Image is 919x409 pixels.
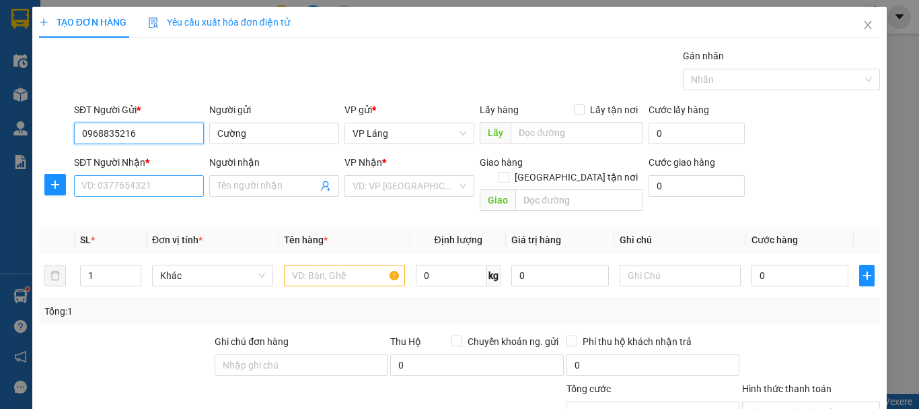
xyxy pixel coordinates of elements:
span: VP Láng [353,123,466,144]
span: Lấy [480,122,511,144]
span: SL [80,234,91,245]
span: Tổng cước [566,383,611,394]
input: Cước lấy hàng [649,123,745,144]
span: plus [45,179,65,190]
span: Định lượng [434,234,482,245]
div: SĐT Người Nhận [74,155,204,170]
span: Giao hàng [480,157,523,168]
span: plus [39,18,48,27]
span: Giá trị hàng [511,234,561,245]
div: VP gửi [344,102,474,117]
button: plus [44,174,66,195]
th: Ghi chú [614,227,746,253]
label: Hình thức thanh toán [742,383,832,394]
span: Đơn vị tính [152,234,203,245]
span: Lấy tận nơi [585,102,643,117]
span: Giao [480,189,515,211]
div: Người gửi [209,102,339,117]
span: Chuyển khoản ng. gửi [462,334,564,349]
label: Cước lấy hàng [649,104,709,115]
button: plus [859,265,875,286]
span: Tên hàng [284,234,328,245]
label: Ghi chú đơn hàng [215,336,289,347]
span: [GEOGRAPHIC_DATA] tận nơi [509,170,643,185]
input: VD: Bàn, Ghế [284,265,405,286]
span: Thu Hộ [390,336,421,347]
span: Phí thu hộ khách nhận trả [577,334,697,349]
button: delete [44,265,66,286]
label: Gán nhãn [683,51,724,61]
button: Close [849,7,887,44]
input: Ghi chú đơn hàng [215,354,388,376]
span: plus [860,270,874,281]
span: VP Nhận [344,157,382,168]
span: kg [487,265,501,286]
input: Dọc đường [515,189,643,211]
span: Khác [160,265,265,286]
span: TẠO ĐƠN HÀNG [39,17,126,28]
label: Cước giao hàng [649,157,715,168]
img: icon [148,18,159,28]
span: Yêu cầu xuất hóa đơn điện tử [148,17,290,28]
input: Ghi Chú [620,265,741,286]
div: SĐT Người Gửi [74,102,204,117]
input: Dọc đường [511,122,643,144]
input: Cước giao hàng [649,175,745,197]
span: user-add [320,181,331,191]
span: Cước hàng [751,234,798,245]
span: Lấy hàng [480,104,519,115]
span: close [862,20,873,30]
div: Tổng: 1 [44,304,356,319]
div: Người nhận [209,155,339,170]
input: 0 [511,265,608,286]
